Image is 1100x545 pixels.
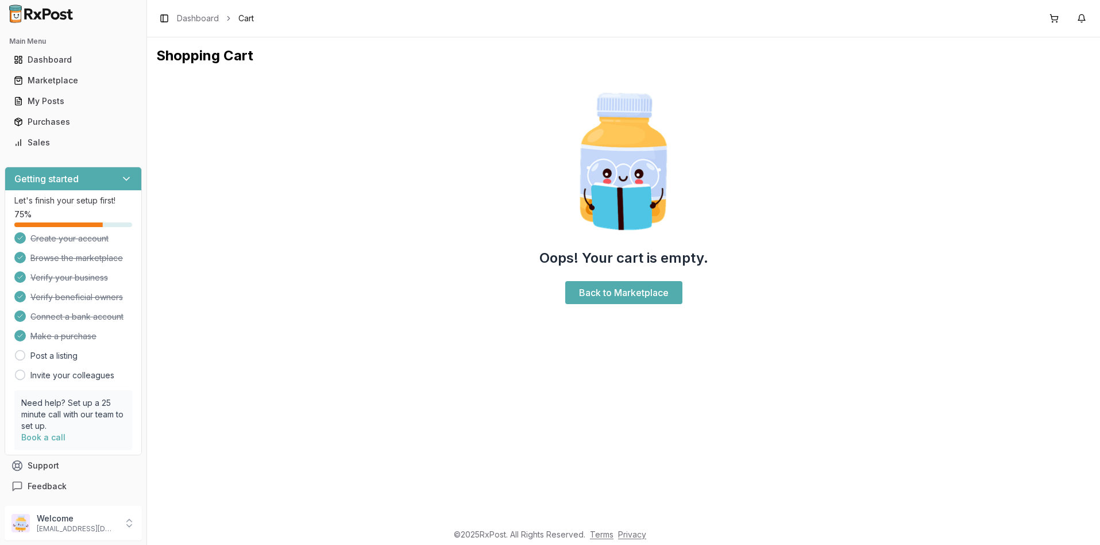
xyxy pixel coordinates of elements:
[14,75,133,86] div: Marketplace
[14,209,32,220] span: 75 %
[37,513,117,524] p: Welcome
[30,370,114,381] a: Invite your colleagues
[14,116,133,128] div: Purchases
[28,481,67,492] span: Feedback
[14,137,133,148] div: Sales
[9,49,137,70] a: Dashboard
[30,350,78,362] a: Post a listing
[30,233,109,244] span: Create your account
[9,132,137,153] a: Sales
[21,432,65,442] a: Book a call
[5,5,78,23] img: RxPost Logo
[5,113,142,131] button: Purchases
[9,37,137,46] h2: Main Menu
[30,331,97,342] span: Make a purchase
[590,529,613,539] a: Terms
[539,249,708,267] h2: Oops! Your cart is empty.
[9,70,137,91] a: Marketplace
[177,13,219,24] a: Dashboard
[177,13,254,24] nav: breadcrumb
[9,91,137,112] a: My Posts
[14,195,132,206] p: Let's finish your setup first!
[30,291,123,303] span: Verify beneficial owners
[5,51,142,69] button: Dashboard
[30,252,123,264] span: Browse the marketplace
[238,13,254,24] span: Cart
[14,172,79,186] h3: Getting started
[156,47,1091,65] h1: Shopping Cart
[5,92,142,110] button: My Posts
[550,88,697,235] img: Smart Pill Bottle
[21,397,125,432] p: Need help? Set up a 25 minute call with our team to set up.
[14,54,133,66] div: Dashboard
[14,95,133,107] div: My Posts
[5,476,142,497] button: Feedback
[565,281,682,304] a: Back to Marketplace
[5,133,142,152] button: Sales
[37,524,117,534] p: [EMAIL_ADDRESS][DOMAIN_NAME]
[618,529,646,539] a: Privacy
[9,112,137,132] a: Purchases
[5,455,142,476] button: Support
[11,514,30,532] img: User avatar
[5,71,142,90] button: Marketplace
[30,311,123,323] span: Connect a bank account
[30,272,108,283] span: Verify your business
